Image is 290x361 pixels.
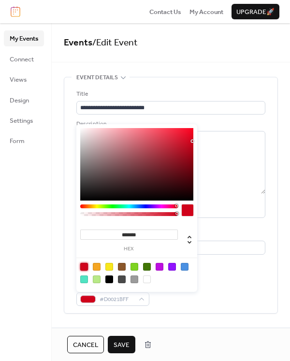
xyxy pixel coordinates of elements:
div: #F5A623 [93,263,101,271]
a: Form [4,133,44,148]
div: #4A90E2 [181,263,188,271]
div: #8B572A [118,263,126,271]
div: #000000 [105,275,113,283]
a: Views [4,72,44,87]
div: #B8E986 [93,275,101,283]
div: #417505 [143,263,151,271]
span: Save [114,340,130,350]
div: #9013FE [168,263,176,271]
button: Save [108,336,135,353]
span: Cancel [73,340,98,350]
div: #FFFFFF [143,275,151,283]
div: #50E3C2 [80,275,88,283]
div: Title [76,89,263,99]
span: Settings [10,116,33,126]
label: hex [80,246,178,252]
span: My Account [189,7,223,17]
span: Contact Us [149,7,181,17]
span: Upgrade 🚀 [236,7,275,17]
a: Contact Us [149,7,181,16]
span: Design [10,96,29,105]
span: Views [10,75,27,85]
span: #D0021BFF [100,295,134,304]
button: Cancel [67,336,104,353]
div: #BD10E0 [156,263,163,271]
span: Event details [76,73,118,83]
a: My Events [4,30,44,46]
img: logo [11,6,20,17]
a: Design [4,92,44,108]
span: Connect [10,55,34,64]
div: #9B9B9B [130,275,138,283]
a: Events [64,34,92,52]
span: / Edit Event [92,34,138,52]
button: Upgrade🚀 [232,4,279,19]
div: Description [76,119,263,129]
a: Settings [4,113,44,128]
span: My Events [10,34,38,43]
span: Form [10,136,25,146]
span: Date and time [76,325,117,335]
a: Connect [4,51,44,67]
div: #D0021B [80,263,88,271]
div: #4A4A4A [118,275,126,283]
div: #7ED321 [130,263,138,271]
a: My Account [189,7,223,16]
div: #F8E71C [105,263,113,271]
